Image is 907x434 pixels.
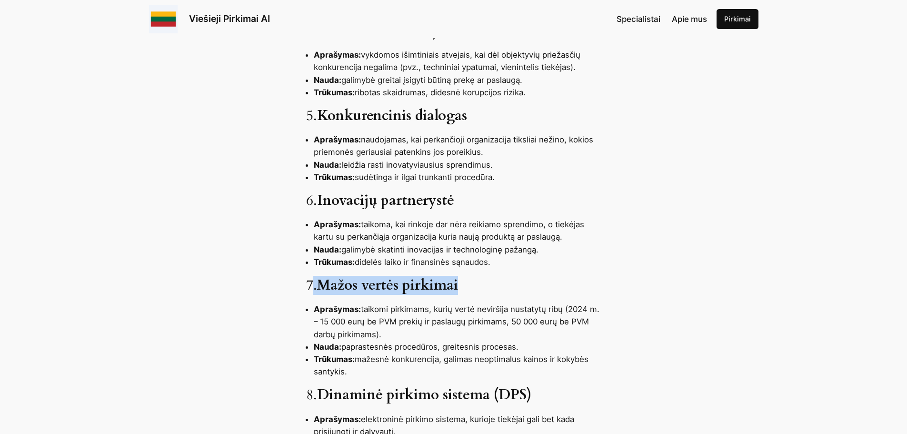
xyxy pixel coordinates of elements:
[314,257,355,267] strong: Trūkumas:
[314,88,355,97] strong: Trūkumas:
[314,353,601,378] li: mažesnė konkurencija, galimas neoptimalus kainos ir kokybės santykis.
[314,218,601,243] li: taikoma, kai rinkoje dar nėra reikiamo sprendimo, o tiekėjas kartu su perkančiąja organizacija ku...
[317,276,458,295] strong: Mažos vertės pirkimai
[306,387,601,404] h3: 8.
[314,341,601,353] li: paprastesnės procedūros, greitesnis procesas.
[314,220,361,229] strong: Aprašymas:
[314,243,601,256] li: galimybė skatinti inovacijas ir technologinę pažangą.
[617,13,660,25] a: Specialistai
[314,256,601,268] li: didelės laiko ir finansinės sąnaudos.
[306,108,601,125] h3: 5.
[314,245,341,254] strong: Nauda:
[314,414,361,424] strong: Aprašymas:
[314,159,601,171] li: leidžia rasti inovatyviausius sprendimus.
[306,192,601,210] h3: 6.
[317,191,454,210] strong: Inovacijų partnerystė
[314,303,601,340] li: taikomi pirkimams, kurių vertė neviršija nustatytų ribų (2024 m. – 15 000 eurų be PVM prekių ir p...
[314,75,341,85] strong: Nauda:
[314,74,601,86] li: galimybė greitai įsigyti būtiną prekę ar paslaugą.
[314,171,601,183] li: sudėtinga ir ilgai trunkanti procedūra.
[314,135,361,144] strong: Aprašymas:
[317,106,467,125] strong: Konkurencinis dialogas
[317,385,531,404] strong: Dinaminė pirkimo sistema (DPS)
[314,50,361,60] strong: Aprašymas:
[149,5,178,33] img: Viešieji pirkimai logo
[314,172,355,182] strong: Trūkumas:
[617,14,660,24] span: Specialistai
[717,9,758,29] a: Pirkimai
[617,13,707,25] nav: Navigation
[672,14,707,24] span: Apie mus
[314,86,601,99] li: ribotas skaidrumas, didesnė korupcijos rizika.
[314,133,601,158] li: naudojamas, kai perkančioji organizacija tiksliai nežino, kokios priemonės geriausiai patenkins j...
[189,13,270,24] a: Viešieji Pirkimai AI
[314,304,361,314] strong: Aprašymas:
[306,277,601,294] h3: 7.
[314,160,341,170] strong: Nauda:
[314,342,341,352] strong: Nauda:
[314,354,355,364] strong: Trūkumas:
[672,13,707,25] a: Apie mus
[306,23,601,40] h3: 4.
[314,49,601,73] li: vykdomos išimtiniais atvejais, kai dėl objektyvių priežasčių konkurencija negalima (pvz., technin...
